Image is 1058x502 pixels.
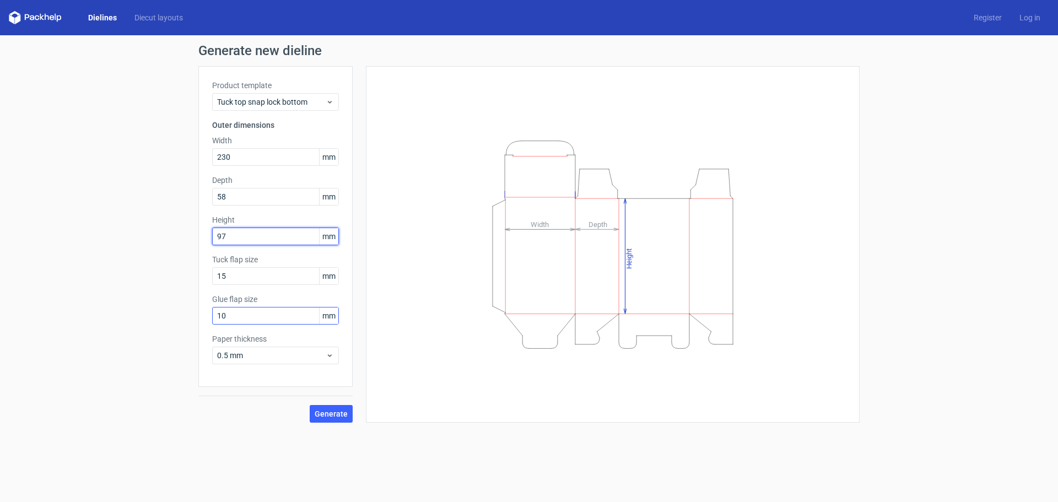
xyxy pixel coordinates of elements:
[589,220,607,228] tspan: Depth
[217,96,326,107] span: Tuck top snap lock bottom
[198,44,860,57] h1: Generate new dieline
[217,350,326,361] span: 0.5 mm
[212,135,339,146] label: Width
[1011,12,1049,23] a: Log in
[319,268,338,284] span: mm
[126,12,192,23] a: Diecut layouts
[319,228,338,245] span: mm
[531,220,549,228] tspan: Width
[79,12,126,23] a: Dielines
[319,307,338,324] span: mm
[319,149,338,165] span: mm
[212,254,339,265] label: Tuck flap size
[319,188,338,205] span: mm
[212,80,339,91] label: Product template
[310,405,353,423] button: Generate
[212,333,339,344] label: Paper thickness
[212,214,339,225] label: Height
[212,175,339,186] label: Depth
[625,248,633,268] tspan: Height
[315,410,348,418] span: Generate
[212,120,339,131] h3: Outer dimensions
[965,12,1011,23] a: Register
[212,294,339,305] label: Glue flap size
